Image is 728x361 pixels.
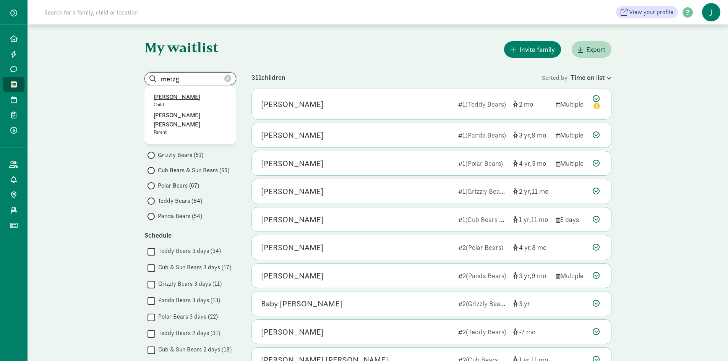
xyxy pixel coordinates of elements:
[531,215,548,224] span: 11
[465,131,506,139] span: (Panda Bears)
[261,98,324,110] div: Lyla Blatnik
[466,243,503,252] span: (Polar Bears)
[542,72,611,83] div: Sorted by
[519,299,530,308] span: 3
[532,243,546,252] span: 8
[519,243,532,252] span: 4
[532,271,546,280] span: 9
[251,72,542,83] div: 311 children
[513,186,550,196] div: [object Object]
[504,41,561,58] button: Invite family
[155,329,220,338] label: Teddy Bears 2 days (31)
[466,271,506,280] span: (Panda Bears)
[458,298,507,309] div: 2
[261,241,324,254] div: Waylon Ward
[572,41,611,58] button: Export
[155,345,232,354] label: Cub & Sun Bears 2 days (18)
[158,181,199,190] span: Polar Bears (67)
[586,44,605,55] span: Export
[616,6,678,18] a: View your profile
[144,40,236,55] h1: My waitlist
[519,100,533,108] span: 2
[519,131,532,139] span: 3
[513,214,550,225] div: [object Object]
[155,296,220,305] label: Panda Bears 3 days (13)
[466,327,506,336] span: (Teddy Bears)
[458,186,507,196] div: 1
[40,5,254,20] input: Search for a family, child or location
[519,44,555,55] span: Invite family
[158,166,229,175] span: Cub Bears & Sun Bears (55)
[466,299,508,308] span: (Grizzly Bears)
[702,3,720,21] span: J
[513,130,550,140] div: [object Object]
[154,129,227,135] p: Parent
[465,187,507,196] span: (Grizzly Bears)
[145,73,236,85] input: Search list...
[155,312,218,321] label: Polar Bears 3 days (22)
[158,151,203,160] span: Grizzly Bears (51)
[513,327,550,337] div: [object Object]
[465,100,506,108] span: (Teddy Bears)
[261,298,342,310] div: Baby Stough
[154,92,227,102] p: [PERSON_NAME]
[155,279,222,288] label: Grizzly Bears 3 days (11)
[158,212,202,221] span: Panda Bears (54)
[513,158,550,168] div: [object Object]
[556,270,587,281] div: Multiple
[513,99,550,109] div: [object Object]
[261,129,324,141] div: Leo Williams
[532,187,548,196] span: 11
[261,214,324,226] div: Parker Fiegel
[458,270,507,281] div: 2
[458,242,507,253] div: 2
[458,158,507,168] div: 1
[519,215,531,224] span: 1
[513,298,550,309] div: [object Object]
[556,158,587,168] div: Multiple
[155,263,231,272] label: Cub & Sun Bears 3 days (17)
[629,8,673,17] span: View your profile
[465,215,537,224] span: (Cub Bears & Sun Bears)
[519,159,532,168] span: 4
[519,271,532,280] span: 3
[556,99,587,109] div: Multiple
[556,214,587,225] div: 5 days
[144,230,236,240] div: Schedule
[458,327,507,337] div: 2
[519,327,535,336] span: -7
[155,246,221,256] label: Teddy Bears 3 days (34)
[465,159,503,168] span: (Polar Bears)
[532,131,546,139] span: 8
[158,196,202,206] span: Teddy Bears (84)
[513,242,550,253] div: [object Object]
[261,157,324,170] div: Harley Turner
[571,72,611,83] div: Time on list
[458,99,507,109] div: 1
[556,130,587,140] div: Multiple
[690,324,728,361] iframe: Chat Widget
[261,326,324,338] div: Baby Sweeney
[261,270,324,282] div: Mallory McWilliams
[458,214,507,225] div: 1
[532,159,546,168] span: 5
[458,130,507,140] div: 1
[519,187,532,196] span: 2
[154,111,227,129] p: [PERSON_NAME] [PERSON_NAME]
[513,270,550,281] div: [object Object]
[261,185,324,197] div: Brody Kass
[154,102,227,108] p: Child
